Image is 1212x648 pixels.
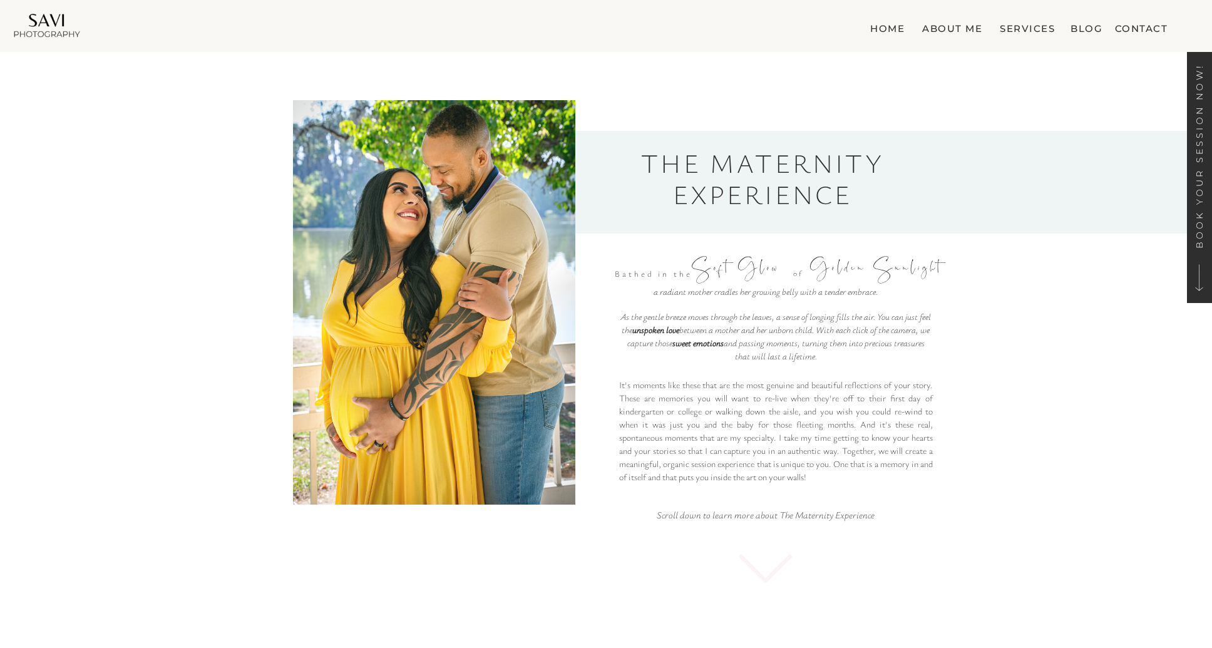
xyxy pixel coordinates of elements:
p: Golden Sunlight [806,258,948,276]
p: Soft Glow [691,258,795,279]
a: Services [997,20,1057,33]
h1: the Maternity experience [606,147,919,217]
b: unspoken love [632,324,679,336]
a: about me [915,20,982,33]
i: As the gentle breeze moves through the leaves, a sense of longing fills the air. You can just fee... [620,311,931,362]
b: sweet emotions [672,337,724,349]
p: of [789,267,808,279]
i: a radiant mother cradles her growing belly with a tender embrace. [654,285,878,297]
a: home [866,20,905,33]
a: Book your session now! [1192,63,1207,291]
p: Bathed in the [611,267,696,279]
i: Scroll down to learn more about The Maternity Experience [657,508,875,521]
a: contact [1114,20,1168,33]
p: It's moments like these that are the most genuine and beautiful reflections of your story. These ... [619,378,933,547]
a: blog [1068,20,1102,33]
